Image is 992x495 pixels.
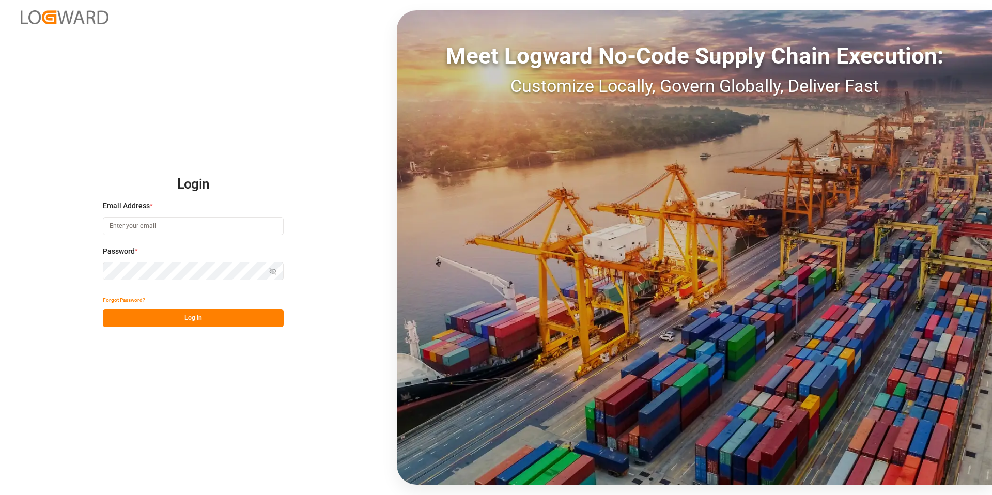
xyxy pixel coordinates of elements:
[103,246,135,257] span: Password
[397,73,992,99] div: Customize Locally, Govern Globally, Deliver Fast
[21,10,109,24] img: Logward_new_orange.png
[103,309,284,327] button: Log In
[397,39,992,73] div: Meet Logward No-Code Supply Chain Execution:
[103,168,284,201] h2: Login
[103,217,284,235] input: Enter your email
[103,291,145,309] button: Forgot Password?
[103,200,150,211] span: Email Address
